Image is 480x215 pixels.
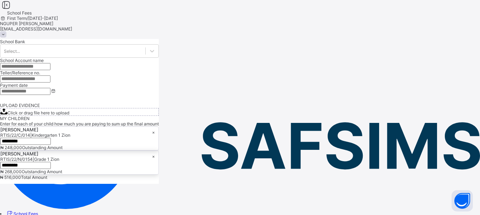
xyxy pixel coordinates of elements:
[14,52,480,60] span: Notifications
[14,68,480,74] li: dropdown-list-item-buttom-7
[22,169,62,174] span: Outstanding Amount
[14,46,480,52] li: dropdown-list-item-null-2
[4,49,20,54] div: Select...
[0,169,22,174] span: ₦ 268,000
[14,60,480,68] li: dropdown-list-item-text-4
[0,127,158,132] span: [PERSON_NAME]
[0,132,70,138] span: RTIS/22/C/014 | Kindergarten 1 Zion
[0,151,158,157] span: [PERSON_NAME]
[7,110,69,115] span: Click or drag file here to upload
[452,190,473,211] button: Open asap
[14,60,480,68] span: Profile
[7,10,32,16] span: School Fees
[0,145,22,150] span: ₦ 248,000
[14,41,480,46] li: dropdown-list-item-null-0
[152,154,155,159] div: ×
[14,52,480,60] li: dropdown-list-item-text-3
[22,145,63,150] span: Outstanding Amount
[152,130,155,135] div: ×
[21,175,47,180] span: Total Amount
[0,157,59,162] span: RTIS/22/N/0154 | Grade 1 Zion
